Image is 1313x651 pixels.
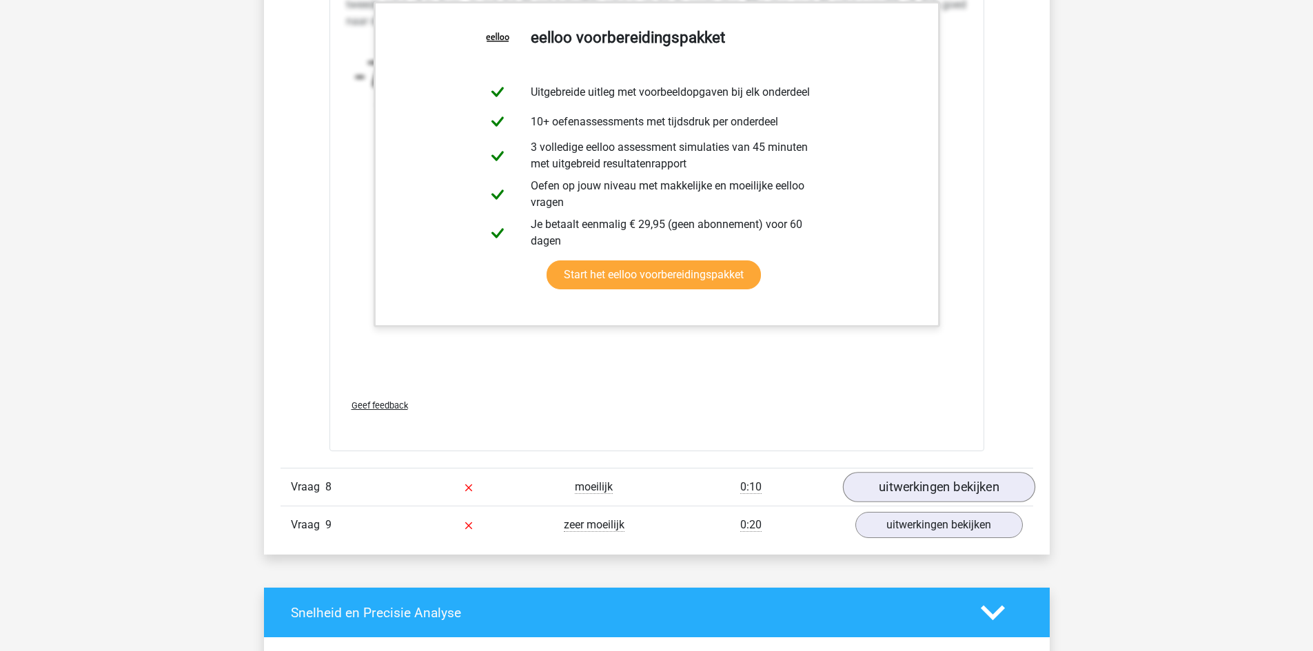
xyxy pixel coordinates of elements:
span: moeilijk [575,480,613,494]
tspan: -7 [354,54,386,94]
span: 8 [325,480,332,493]
a: Start het eelloo voorbereidingspakket [547,260,761,289]
a: uitwerkingen bekijken [842,473,1035,503]
span: Geef feedback [352,400,408,411]
a: uitwerkingen bekijken [855,512,1023,538]
h4: Snelheid en Precisie Analyse [291,605,960,621]
span: Vraag [291,479,325,495]
span: Vraag [291,517,325,533]
span: 0:10 [740,480,762,494]
span: 0:20 [740,518,762,532]
span: 9 [325,518,332,531]
span: zeer moeilijk [564,518,624,532]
